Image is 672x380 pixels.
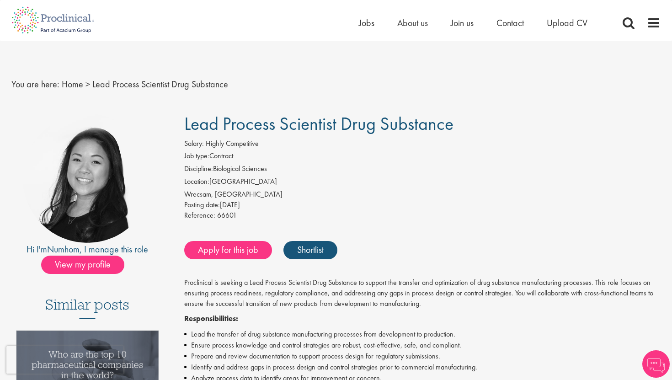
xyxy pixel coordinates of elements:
img: imeage of recruiter Numhom Sudsok [23,114,152,243]
li: Lead the transfer of drug substance manufacturing processes from development to production. [184,329,661,340]
span: You are here: [11,78,59,90]
li: Ensure process knowledge and control strategies are robust, cost-effective, safe, and compliant. [184,340,661,351]
div: Hi I'm , I manage this role [11,243,164,256]
div: [DATE] [184,200,661,210]
label: Location: [184,177,209,187]
a: Upload CV [547,17,587,29]
li: Contract [184,151,661,164]
li: Identify and address gaps in process design and control strategies prior to commercial manufactur... [184,362,661,373]
h3: Similar posts [45,297,129,319]
a: breadcrumb link [62,78,83,90]
a: Apply for this job [184,241,272,259]
label: Discipline: [184,164,213,174]
span: > [85,78,90,90]
p: Proclinical is seeking a Lead Process Scientist Drug Substance to support the transfer and optimi... [184,278,661,309]
label: Job type: [184,151,209,161]
a: Contact [496,17,524,29]
span: Highly Competitive [206,139,259,148]
strong: Responsibilities: [184,314,238,323]
a: View my profile [41,257,133,269]
li: [GEOGRAPHIC_DATA] [184,177,661,189]
span: 66601 [217,210,237,220]
span: Lead Process Scientist Drug Substance [184,112,453,135]
a: Jobs [359,17,374,29]
label: Reference: [184,210,215,221]
a: Join us [451,17,474,29]
span: View my profile [41,256,124,274]
span: Posting date: [184,200,220,209]
a: About us [397,17,428,29]
label: Salary: [184,139,204,149]
span: Lead Process Scientist Drug Substance [92,78,228,90]
li: Biological Sciences [184,164,661,177]
iframe: reCAPTCHA [6,346,123,374]
a: Numhom [47,243,80,255]
a: Shortlist [283,241,337,259]
li: Prepare and review documentation to support process design for regulatory submissions. [184,351,661,362]
div: Wrecsam, [GEOGRAPHIC_DATA] [184,189,661,200]
img: Chatbot [642,350,670,378]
